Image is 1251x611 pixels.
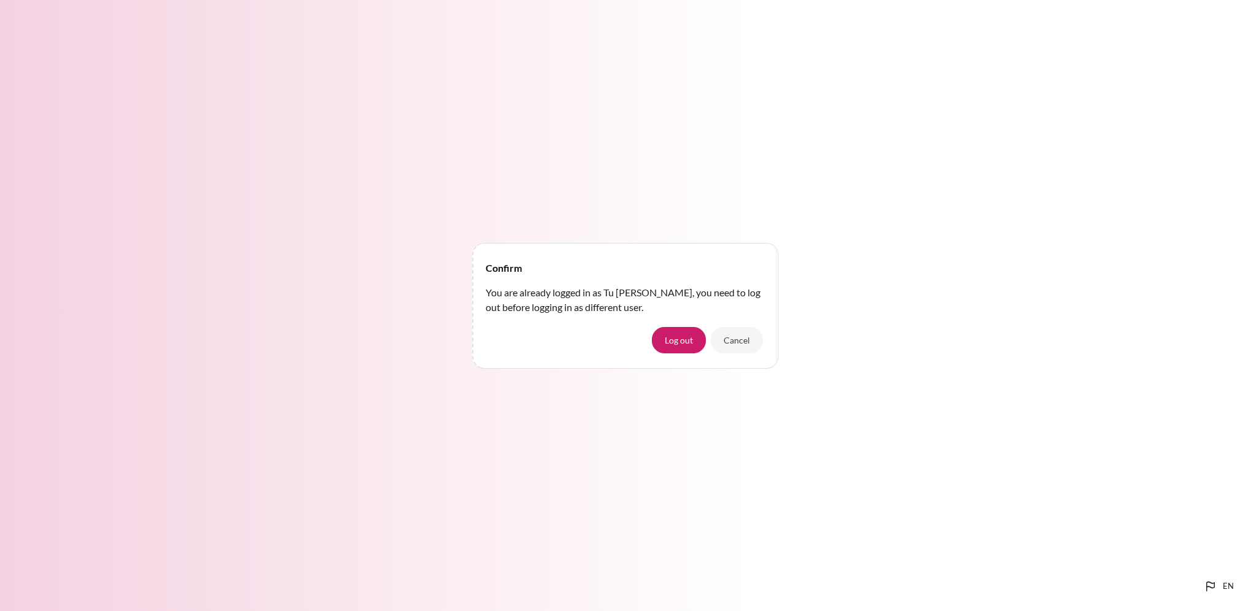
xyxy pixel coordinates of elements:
[652,327,706,353] button: Log out
[1223,580,1234,593] span: en
[486,285,765,315] p: You are already logged in as Tu [PERSON_NAME], you need to log out before logging in as different...
[1198,574,1239,599] button: Languages
[711,327,763,353] button: Cancel
[486,261,522,275] h4: Confirm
